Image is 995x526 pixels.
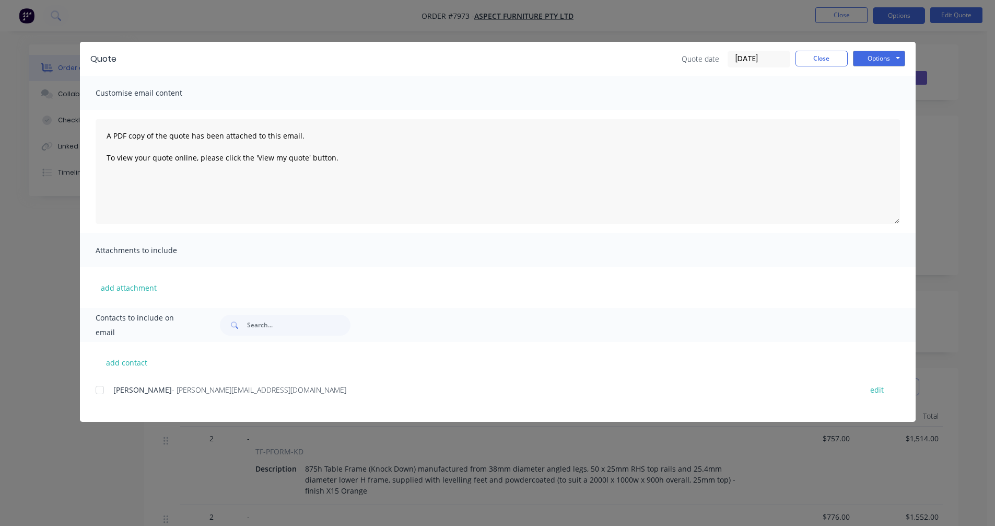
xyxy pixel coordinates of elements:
div: Quote [90,53,116,65]
button: Close [795,51,848,66]
span: Attachments to include [96,243,210,258]
span: - [PERSON_NAME][EMAIL_ADDRESS][DOMAIN_NAME] [172,385,346,395]
span: Contacts to include on email [96,311,194,340]
button: Options [853,51,905,66]
span: Customise email content [96,86,210,100]
button: edit [864,383,890,397]
textarea: A PDF copy of the quote has been attached to this email. To view your quote online, please click ... [96,119,900,224]
input: Search... [247,315,350,336]
button: add attachment [96,280,162,295]
span: Quote date [682,53,719,64]
span: [PERSON_NAME] [113,385,172,395]
button: add contact [96,355,158,370]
